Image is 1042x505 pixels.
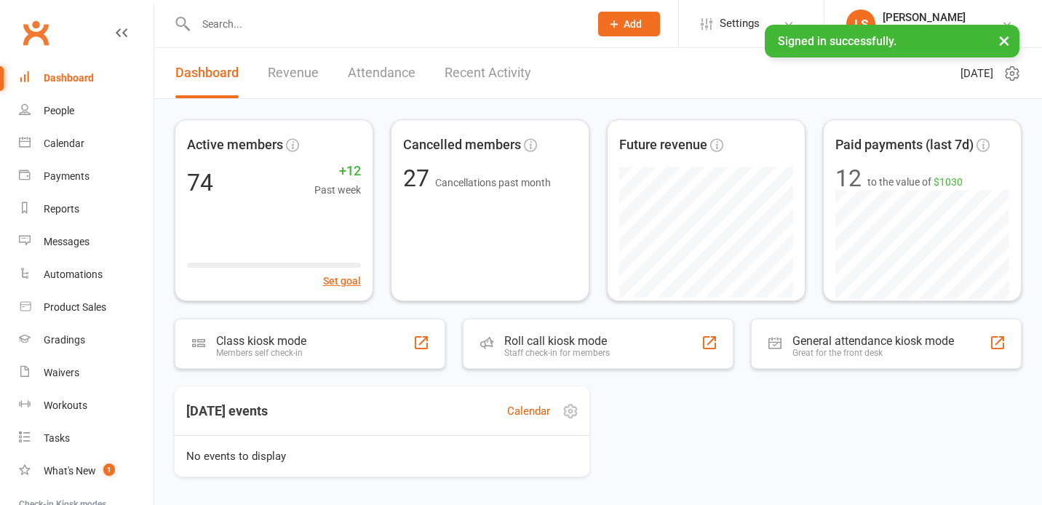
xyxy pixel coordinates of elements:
a: Dashboard [175,48,239,98]
a: What's New1 [19,455,154,488]
h3: [DATE] events [175,398,279,424]
a: People [19,95,154,127]
button: Set goal [323,273,361,289]
a: Automations [19,258,154,291]
div: 74 [187,171,213,194]
div: Tasks [44,432,70,444]
a: Clubworx [17,15,54,51]
a: Tasks [19,422,154,455]
div: People [44,105,74,116]
a: Gradings [19,324,154,357]
div: Payments [44,170,90,182]
a: Attendance [348,48,415,98]
button: × [991,25,1017,56]
a: Calendar [19,127,154,160]
a: Workouts [19,389,154,422]
div: General attendance kiosk mode [792,334,954,348]
a: Reports [19,193,154,226]
div: Automations [44,269,103,280]
span: Signed in successfully. [778,34,896,48]
a: Dashboard [19,62,154,95]
button: Add [598,12,660,36]
a: Messages [19,226,154,258]
div: 12 [835,167,862,190]
a: Calendar [507,402,550,420]
span: Add [624,18,642,30]
span: Settings [720,7,760,40]
span: [DATE] [961,65,993,82]
span: Paid payments (last 7d) [835,135,974,156]
div: Dashboard [44,72,94,84]
span: Cancellations past month [435,177,551,188]
div: Lone Star Self Defense [883,24,984,37]
div: No events to display [169,436,595,477]
span: +12 [314,161,361,182]
span: to the value of [867,174,963,190]
span: 27 [403,164,435,192]
span: Cancelled members [403,135,521,156]
div: Reports [44,203,79,215]
div: Calendar [44,138,84,149]
span: Active members [187,135,283,156]
span: 1 [103,464,115,476]
div: [PERSON_NAME] [883,11,984,24]
a: Waivers [19,357,154,389]
span: Past week [314,182,361,198]
div: Waivers [44,367,79,378]
div: Workouts [44,399,87,411]
div: Gradings [44,334,85,346]
div: LS [846,9,875,39]
div: Product Sales [44,301,106,313]
div: Roll call kiosk mode [504,334,610,348]
div: Members self check-in [216,348,306,358]
span: Future revenue [619,135,707,156]
a: Recent Activity [445,48,531,98]
a: Product Sales [19,291,154,324]
div: What's New [44,465,96,477]
div: Staff check-in for members [504,348,610,358]
span: $1030 [934,176,963,188]
div: Great for the front desk [792,348,954,358]
a: Revenue [268,48,319,98]
div: Messages [44,236,90,247]
div: Class kiosk mode [216,334,306,348]
input: Search... [191,14,579,34]
a: Payments [19,160,154,193]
